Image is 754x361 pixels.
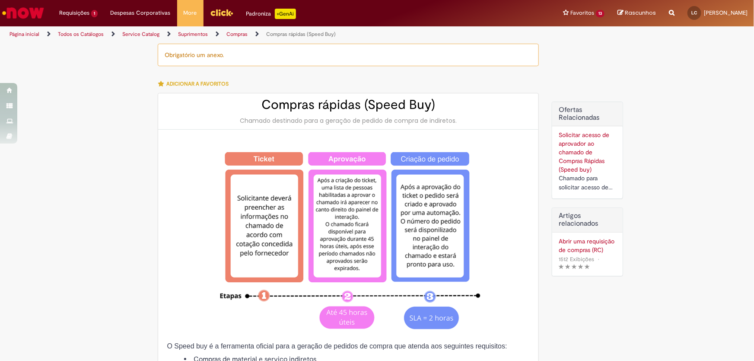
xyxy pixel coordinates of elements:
[692,10,697,16] span: LC
[1,4,45,22] img: ServiceNow
[625,9,656,17] span: Rascunhos
[559,131,609,173] a: Solicitar acesso de aprovador ao chamado de Compras Rápidas (Speed buy)
[167,116,530,125] div: Chamado destinado para a geração de pedido de compra de indiretos.
[559,174,616,192] div: Chamado para solicitar acesso de aprovador ao ticket de Speed buy
[58,31,104,38] a: Todos os Catálogos
[559,106,616,121] h2: Ofertas Relacionadas
[559,256,594,263] span: 1512 Exibições
[704,9,748,16] span: [PERSON_NAME]
[226,31,248,38] a: Compras
[167,342,507,350] span: O Speed buy é a ferramenta oficial para a geração de pedidos de compra que atenda aos seguintes r...
[266,31,336,38] a: Compras rápidas (Speed Buy)
[167,98,530,112] h2: Compras rápidas (Speed Buy)
[158,44,539,66] div: Obrigatório um anexo.
[552,102,623,199] div: Ofertas Relacionadas
[559,237,616,254] a: Abrir uma requisição de compras (RC)
[158,75,233,93] button: Adicionar a Favoritos
[559,212,616,227] h3: Artigos relacionados
[10,31,39,38] a: Página inicial
[275,9,296,19] p: +GenAi
[210,6,233,19] img: click_logo_yellow_360x200.png
[184,9,197,17] span: More
[596,10,604,17] span: 13
[166,80,229,87] span: Adicionar a Favoritos
[178,31,208,38] a: Suprimentos
[111,9,171,17] span: Despesas Corporativas
[6,26,496,42] ul: Trilhas de página
[617,9,656,17] a: Rascunhos
[91,10,98,17] span: 1
[122,31,159,38] a: Service Catalog
[246,9,296,19] div: Padroniza
[59,9,89,17] span: Requisições
[596,253,601,265] span: •
[570,9,594,17] span: Favoritos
